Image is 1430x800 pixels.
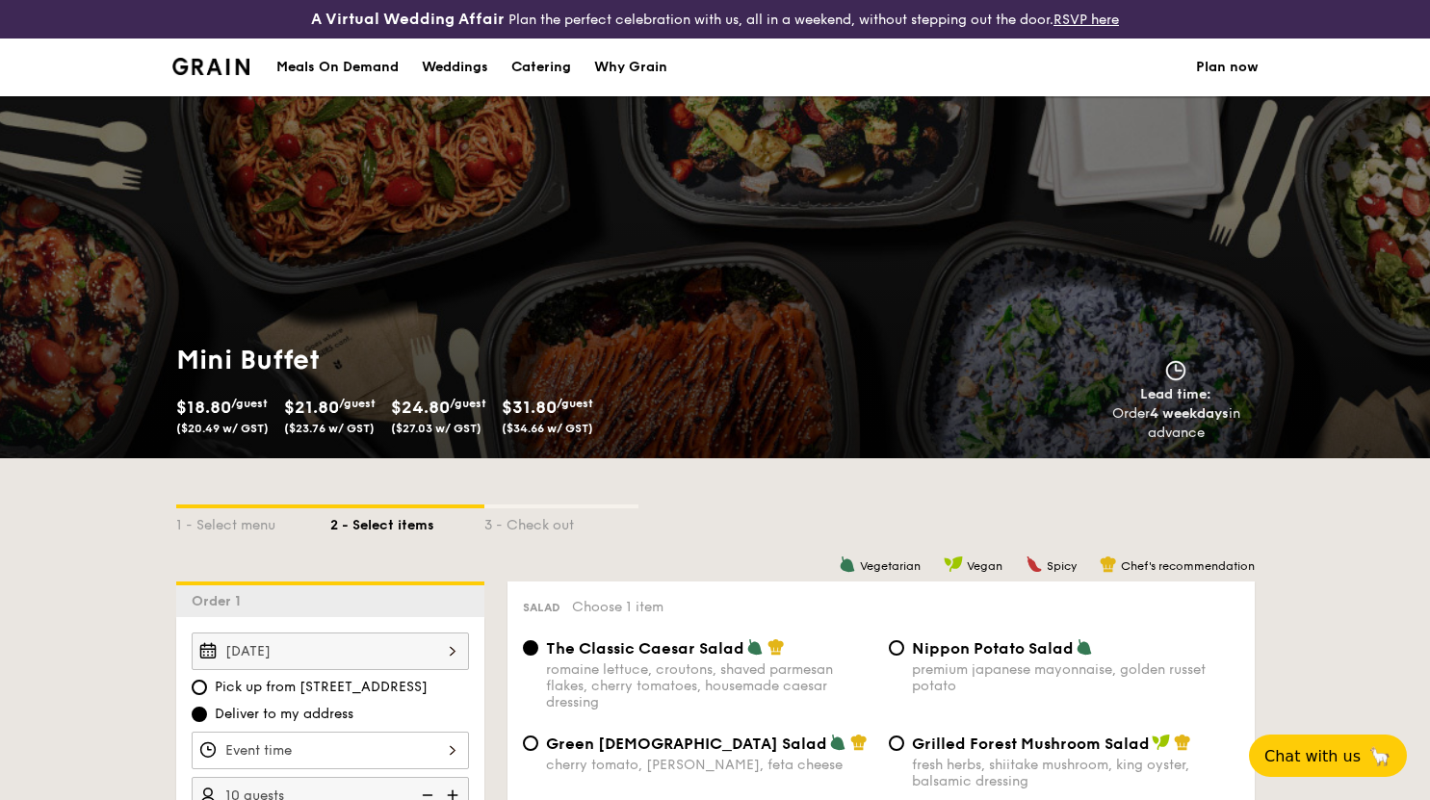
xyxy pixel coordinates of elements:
[265,39,410,96] a: Meals On Demand
[284,422,375,435] span: ($23.76 w/ GST)
[746,638,764,656] img: icon-vegetarian.fe4039eb.svg
[231,397,268,410] span: /guest
[172,58,250,75] a: Logotype
[176,343,708,377] h1: Mini Buffet
[860,559,921,573] span: Vegetarian
[484,508,638,535] div: 3 - Check out
[410,39,500,96] a: Weddings
[502,397,557,418] span: $31.80
[1076,638,1093,656] img: icon-vegetarian.fe4039eb.svg
[572,599,663,615] span: Choose 1 item
[502,422,593,435] span: ($34.66 w/ GST)
[192,632,469,670] input: Event date
[1100,555,1117,573] img: icon-chef-hat.a58ddaea.svg
[594,39,667,96] div: Why Grain
[511,39,571,96] div: Catering
[523,601,560,614] span: Salad
[889,735,904,751] input: Grilled Forest Mushroom Saladfresh herbs, shiitake mushroom, king oyster, balsamic dressing
[215,705,353,724] span: Deliver to my address
[583,39,679,96] a: Why Grain
[450,397,486,410] span: /guest
[500,39,583,96] a: Catering
[1368,745,1391,767] span: 🦙
[391,397,450,418] span: $24.80
[215,678,428,697] span: Pick up from [STREET_ADDRESS]
[276,39,399,96] div: Meals On Demand
[391,422,481,435] span: ($27.03 w/ GST)
[546,735,827,753] span: Green [DEMOGRAPHIC_DATA] Salad
[192,707,207,722] input: Deliver to my address
[1174,734,1191,751] img: icon-chef-hat.a58ddaea.svg
[912,757,1239,789] div: fresh herbs, shiitake mushroom, king oyster, balsamic dressing
[1152,734,1171,751] img: icon-vegan.f8ff3823.svg
[176,508,330,535] div: 1 - Select menu
[767,638,785,656] img: icon-chef-hat.a58ddaea.svg
[1047,559,1077,573] span: Spicy
[192,732,469,769] input: Event time
[546,661,873,710] div: romaine lettuce, croutons, shaved parmesan flakes, cherry tomatoes, housemade caesar dressing
[422,39,488,96] div: Weddings
[330,508,484,535] div: 2 - Select items
[284,397,339,418] span: $21.80
[523,735,538,751] input: Green [DEMOGRAPHIC_DATA] Saladcherry tomato, [PERSON_NAME], feta cheese
[1026,555,1043,573] img: icon-spicy.37a8142b.svg
[1090,404,1262,443] div: Order in advance
[850,734,868,751] img: icon-chef-hat.a58ddaea.svg
[546,639,744,658] span: The Classic Caesar Salad
[1150,405,1229,422] strong: 4 weekdays
[1249,735,1407,777] button: Chat with us🦙
[172,58,250,75] img: Grain
[192,593,248,609] span: Order 1
[1140,386,1211,402] span: Lead time:
[839,555,856,573] img: icon-vegetarian.fe4039eb.svg
[1121,559,1255,573] span: Chef's recommendation
[889,640,904,656] input: Nippon Potato Saladpremium japanese mayonnaise, golden russet potato
[1053,12,1119,28] a: RSVP here
[546,757,873,773] div: cherry tomato, [PERSON_NAME], feta cheese
[912,735,1150,753] span: Grilled Forest Mushroom Salad
[912,661,1239,694] div: premium japanese mayonnaise, golden russet potato
[339,397,376,410] span: /guest
[944,555,963,573] img: icon-vegan.f8ff3823.svg
[557,397,593,410] span: /guest
[829,734,846,751] img: icon-vegetarian.fe4039eb.svg
[1161,360,1190,381] img: icon-clock.2db775ea.svg
[192,680,207,695] input: Pick up from [STREET_ADDRESS]
[912,639,1074,658] span: Nippon Potato Salad
[239,8,1192,31] div: Plan the perfect celebration with us, all in a weekend, without stepping out the door.
[1264,747,1361,765] span: Chat with us
[1196,39,1259,96] a: Plan now
[967,559,1002,573] span: Vegan
[311,8,505,31] h4: A Virtual Wedding Affair
[523,640,538,656] input: The Classic Caesar Saladromaine lettuce, croutons, shaved parmesan flakes, cherry tomatoes, house...
[176,422,269,435] span: ($20.49 w/ GST)
[176,397,231,418] span: $18.80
